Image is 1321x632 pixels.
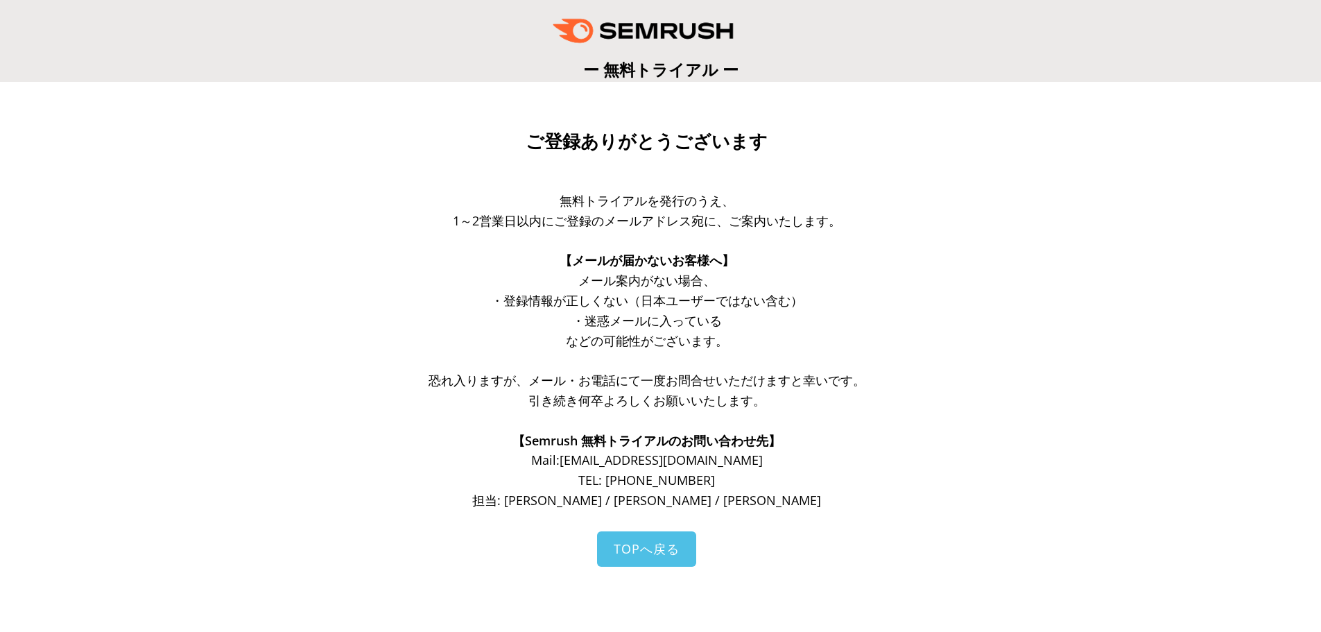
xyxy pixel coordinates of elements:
[597,531,696,567] a: TOPへ戻る
[453,212,841,229] span: 1～2営業日以内にご登録のメールアドレス宛に、ご案内いたします。
[560,252,734,268] span: 【メールが届かないお客様へ】
[572,312,722,329] span: ・迷惑メールに入っている
[512,432,781,449] span: 【Semrush 無料トライアルのお問い合わせ先】
[614,540,680,557] span: TOPへ戻る
[583,58,739,80] span: ー 無料トライアル ー
[566,332,728,349] span: などの可能性がございます。
[528,392,766,409] span: 引き続き何卒よろしくお願いいたします。
[526,131,768,152] span: ご登録ありがとうございます
[472,492,821,509] span: 担当: [PERSON_NAME] / [PERSON_NAME] / [PERSON_NAME]
[491,292,803,309] span: ・登録情報が正しくない（日本ユーザーではない含む）
[560,192,734,209] span: 無料トライアルを発行のうえ、
[578,472,715,488] span: TEL: [PHONE_NUMBER]
[429,372,865,388] span: 恐れ入りますが、メール・お電話にて一度お問合せいただけますと幸いです。
[531,452,763,468] span: Mail: [EMAIL_ADDRESS][DOMAIN_NAME]
[578,272,716,289] span: メール案内がない場合、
